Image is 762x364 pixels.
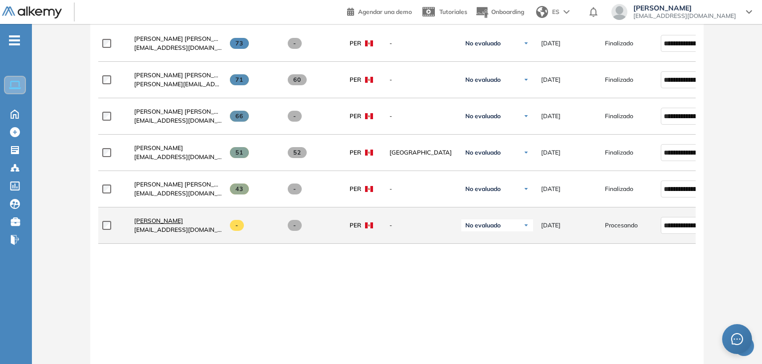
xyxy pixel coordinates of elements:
[134,80,222,89] span: [PERSON_NAME][EMAIL_ADDRESS][PERSON_NAME][PERSON_NAME][DOMAIN_NAME]
[134,144,183,152] span: [PERSON_NAME]
[358,8,412,15] span: Agendar una demo
[389,184,453,193] span: -
[365,186,373,192] img: PER
[350,112,361,121] span: PER
[439,8,467,15] span: Tutoriales
[541,39,561,48] span: [DATE]
[134,108,233,115] span: [PERSON_NAME] [PERSON_NAME]
[288,183,302,194] span: -
[605,75,633,84] span: Finalizado
[134,189,222,198] span: [EMAIL_ADDRESS][DOMAIN_NAME]
[465,39,501,47] span: No evaluado
[389,221,453,230] span: -
[475,1,524,23] button: Onboarding
[134,71,222,80] a: [PERSON_NAME] [PERSON_NAME]
[605,112,633,121] span: Finalizado
[523,113,529,119] img: Ícono de flecha
[523,186,529,192] img: Ícono de flecha
[2,6,62,19] img: Logo
[288,74,307,85] span: 60
[465,76,501,84] span: No evaluado
[230,38,249,49] span: 73
[541,148,561,157] span: [DATE]
[389,75,453,84] span: -
[365,222,373,228] img: PER
[134,153,222,162] span: [EMAIL_ADDRESS][DOMAIN_NAME]
[633,12,736,20] span: [EMAIL_ADDRESS][DOMAIN_NAME]
[134,217,183,224] span: [PERSON_NAME]
[605,221,638,230] span: Procesando
[288,220,302,231] span: -
[350,148,361,157] span: PER
[523,40,529,46] img: Ícono de flecha
[552,7,560,16] span: ES
[230,74,249,85] span: 71
[288,147,307,158] span: 52
[633,4,736,12] span: [PERSON_NAME]
[491,8,524,15] span: Onboarding
[605,39,633,48] span: Finalizado
[365,77,373,83] img: PER
[465,112,501,120] span: No evaluado
[9,39,20,41] i: -
[134,180,222,189] a: [PERSON_NAME] [PERSON_NAME]
[465,185,501,193] span: No evaluado
[134,216,222,225] a: [PERSON_NAME]
[230,111,249,122] span: 66
[350,221,361,230] span: PER
[541,221,561,230] span: [DATE]
[389,39,453,48] span: -
[134,225,222,234] span: [EMAIL_ADDRESS][DOMAIN_NAME]
[541,75,561,84] span: [DATE]
[465,149,501,157] span: No evaluado
[523,77,529,83] img: Ícono de flecha
[523,222,529,228] img: Ícono de flecha
[134,144,222,153] a: [PERSON_NAME]
[389,112,453,121] span: -
[288,38,302,49] span: -
[230,147,249,158] span: 51
[134,116,222,125] span: [EMAIL_ADDRESS][DOMAIN_NAME]
[350,184,361,193] span: PER
[230,220,244,231] span: -
[134,71,233,79] span: [PERSON_NAME] [PERSON_NAME]
[389,148,453,157] span: [GEOGRAPHIC_DATA]
[134,107,222,116] a: [PERSON_NAME] [PERSON_NAME]
[731,333,743,345] span: message
[536,6,548,18] img: world
[288,111,302,122] span: -
[365,113,373,119] img: PER
[564,10,570,14] img: arrow
[134,34,222,43] a: [PERSON_NAME] [PERSON_NAME]
[541,184,561,193] span: [DATE]
[365,150,373,156] img: PER
[134,35,233,42] span: [PERSON_NAME] [PERSON_NAME]
[605,148,633,157] span: Finalizado
[230,183,249,194] span: 43
[523,150,529,156] img: Ícono de flecha
[134,181,233,188] span: [PERSON_NAME] [PERSON_NAME]
[541,112,561,121] span: [DATE]
[365,40,373,46] img: PER
[350,75,361,84] span: PER
[347,5,412,17] a: Agendar una demo
[605,184,633,193] span: Finalizado
[465,221,501,229] span: No evaluado
[350,39,361,48] span: PER
[134,43,222,52] span: [EMAIL_ADDRESS][DOMAIN_NAME]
